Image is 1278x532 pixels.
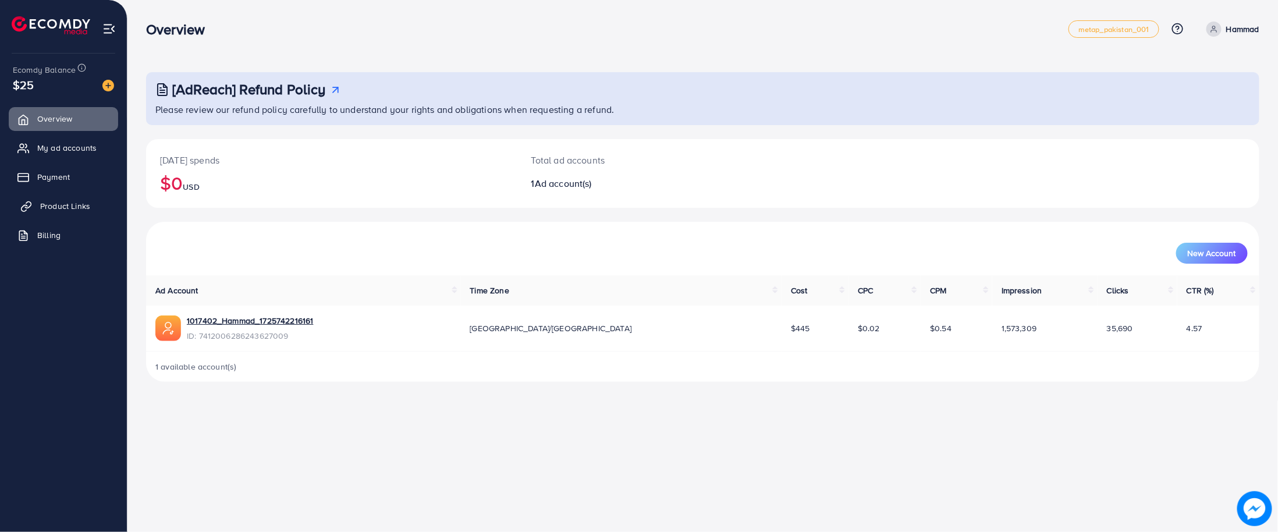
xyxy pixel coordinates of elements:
h3: Overview [146,21,214,38]
a: Payment [9,165,118,189]
img: ic-ads-acc.e4c84228.svg [155,315,181,341]
span: 1 available account(s) [155,361,237,373]
p: Please review our refund policy carefully to understand your rights and obligations when requesti... [155,102,1252,116]
a: My ad accounts [9,136,118,159]
img: image [102,80,114,91]
span: [GEOGRAPHIC_DATA]/[GEOGRAPHIC_DATA] [470,322,632,334]
span: Time Zone [470,285,509,296]
h2: $0 [160,172,503,194]
a: Overview [9,107,118,130]
a: metap_pakistan_001 [1068,20,1159,38]
span: Billing [37,229,61,241]
span: My ad accounts [37,142,97,154]
span: Impression [1002,285,1042,296]
span: $25 [13,76,34,93]
span: 1,573,309 [1002,322,1036,334]
span: USD [183,181,199,193]
span: $0.02 [858,322,880,334]
span: $445 [791,322,810,334]
a: Product Links [9,194,118,218]
h2: 1 [531,178,782,189]
a: Billing [9,224,118,247]
p: Total ad accounts [531,153,782,167]
span: CPC [858,285,873,296]
span: metap_pakistan_001 [1078,26,1149,33]
span: CTR (%) [1187,285,1214,296]
img: image [1237,491,1272,526]
span: Ad Account [155,285,198,296]
a: 1017402_Hammad_1725742216161 [187,315,313,327]
span: Clicks [1107,285,1129,296]
p: Hammad [1226,22,1259,36]
a: Hammad [1202,22,1259,37]
span: Ad account(s) [535,177,592,190]
span: CPM [930,285,946,296]
span: Product Links [40,200,90,212]
p: [DATE] spends [160,153,503,167]
span: Ecomdy Balance [13,64,76,76]
span: Overview [37,113,72,125]
button: New Account [1176,243,1248,264]
span: 4.57 [1187,322,1202,334]
img: logo [12,16,90,34]
span: Payment [37,171,70,183]
span: Cost [791,285,808,296]
img: menu [102,22,116,36]
span: 35,690 [1107,322,1133,334]
span: $0.54 [930,322,952,334]
span: New Account [1188,249,1236,257]
span: ID: 7412006286243627009 [187,330,313,342]
h3: [AdReach] Refund Policy [172,81,326,98]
